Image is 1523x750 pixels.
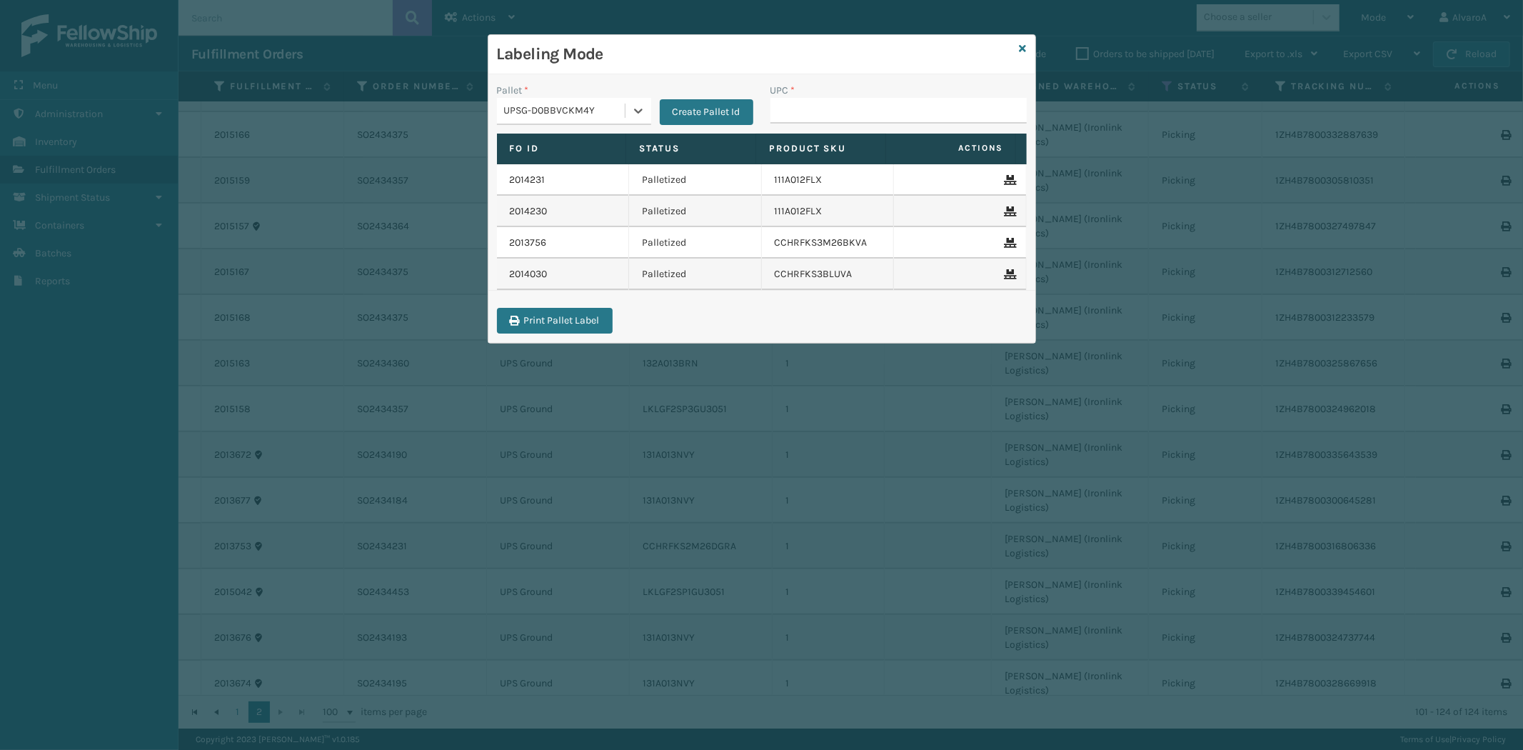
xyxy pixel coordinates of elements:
div: UPSG-D0BBVCKM4Y [504,104,626,119]
button: Print Pallet Label [497,308,613,334]
i: Remove From Pallet [1005,206,1013,216]
button: Create Pallet Id [660,99,753,125]
label: Fo Id [510,142,613,155]
label: Status [639,142,743,155]
td: Palletized [629,196,762,227]
label: Pallet [497,83,529,98]
td: CCHRFKS3M26BKVA [762,227,895,259]
a: 2014231 [510,173,546,187]
td: Palletized [629,227,762,259]
a: 2014230 [510,204,548,219]
td: 111A012FLX [762,164,895,196]
td: Palletized [629,164,762,196]
i: Remove From Pallet [1005,238,1013,248]
a: 2014030 [510,267,548,281]
span: Actions [890,136,1012,160]
i: Remove From Pallet [1005,175,1013,185]
h3: Labeling Mode [497,44,1014,65]
label: UPC [770,83,795,98]
i: Remove From Pallet [1005,269,1013,279]
label: Product SKU [769,142,873,155]
td: 111A012FLX [762,196,895,227]
a: 2013756 [510,236,547,250]
td: CCHRFKS3BLUVA [762,259,895,290]
td: Palletized [629,259,762,290]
